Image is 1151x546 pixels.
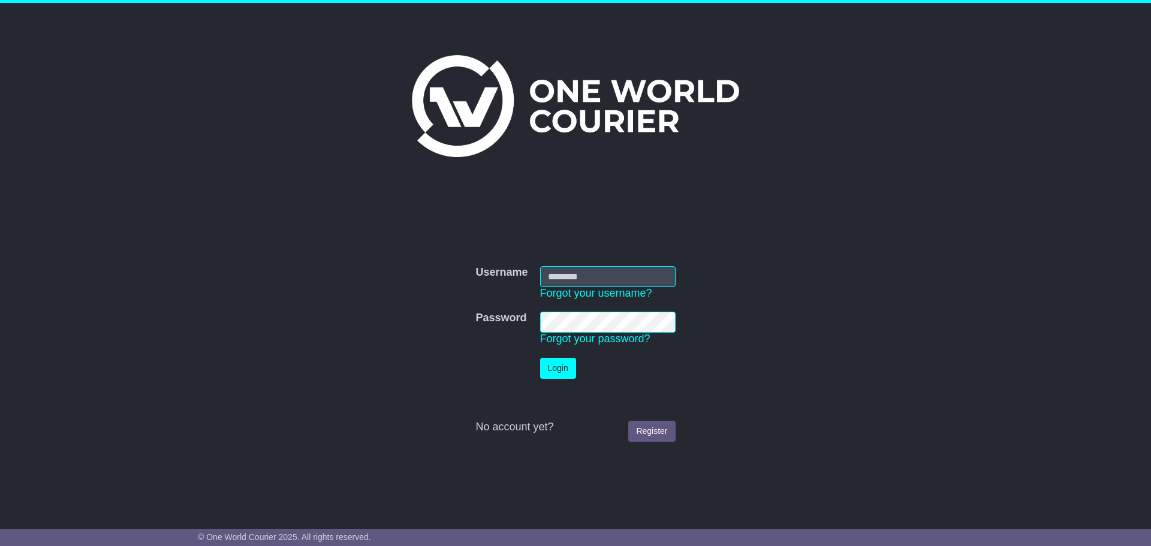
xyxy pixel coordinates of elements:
a: Forgot your password? [540,333,650,345]
label: Username [475,266,528,279]
label: Password [475,312,526,325]
span: © One World Courier 2025. All rights reserved. [198,532,371,542]
a: Register [628,421,675,442]
a: Forgot your username? [540,287,652,299]
div: No account yet? [475,421,675,434]
button: Login [540,358,576,379]
img: One World [412,55,739,157]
